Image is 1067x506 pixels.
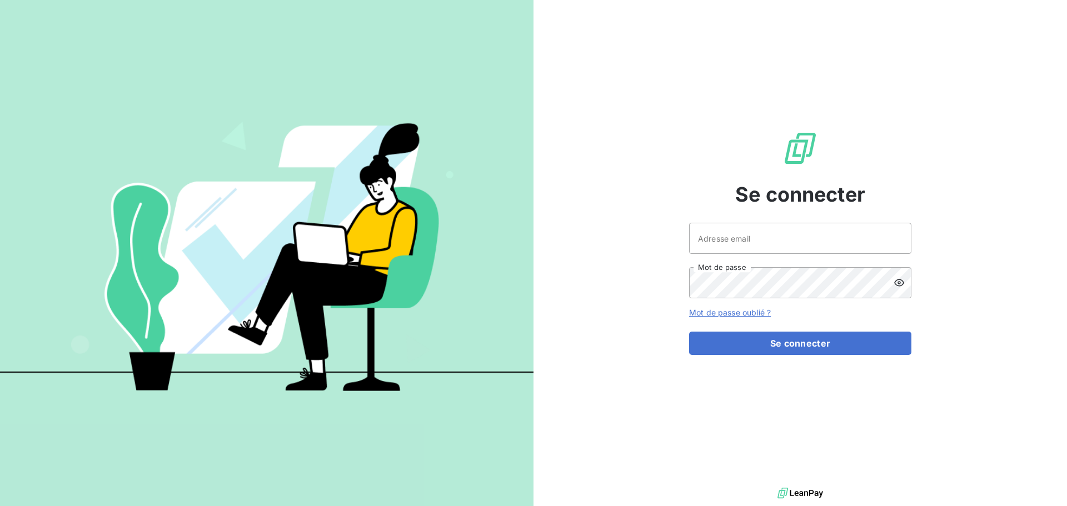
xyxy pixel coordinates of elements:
button: Se connecter [689,332,911,355]
a: Mot de passe oublié ? [689,308,771,317]
img: Logo LeanPay [782,131,818,166]
span: Se connecter [735,179,865,209]
input: placeholder [689,223,911,254]
img: logo [777,485,823,502]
